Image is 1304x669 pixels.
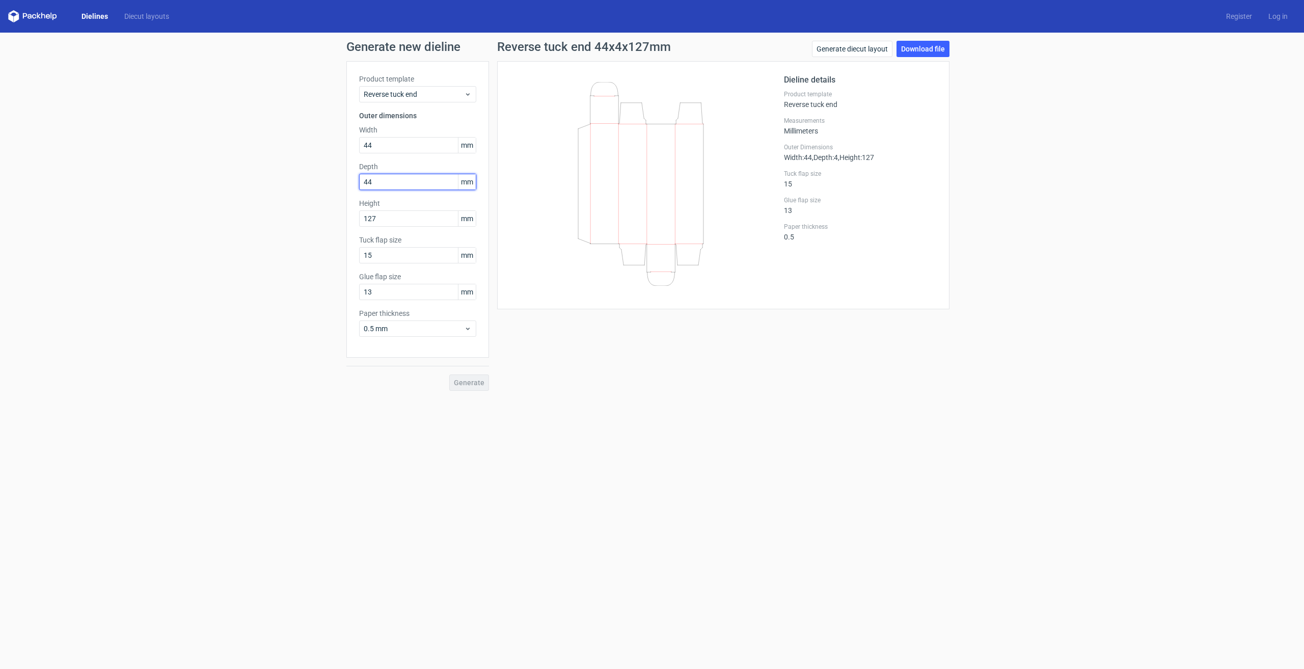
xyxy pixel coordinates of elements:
[346,41,958,53] h1: Generate new dieline
[1218,11,1260,21] a: Register
[359,162,476,172] label: Depth
[359,235,476,245] label: Tuck flap size
[458,284,476,300] span: mm
[784,90,937,109] div: Reverse tuck end
[497,41,671,53] h1: Reverse tuck end 44x4x127mm
[359,272,476,282] label: Glue flap size
[458,248,476,263] span: mm
[784,196,937,204] label: Glue flap size
[784,196,937,215] div: 13
[458,174,476,190] span: mm
[784,170,937,178] label: Tuck flap size
[784,117,937,135] div: Millimeters
[359,74,476,84] label: Product template
[784,143,937,151] label: Outer Dimensions
[812,41,892,57] a: Generate diecut layout
[359,308,476,318] label: Paper thickness
[812,153,838,162] span: , Depth : 4
[784,90,937,98] label: Product template
[784,74,937,86] h2: Dieline details
[784,170,937,188] div: 15
[359,111,476,121] h3: Outer dimensions
[359,198,476,208] label: Height
[458,138,476,153] span: mm
[784,223,937,231] label: Paper thickness
[359,125,476,135] label: Width
[896,41,949,57] a: Download file
[73,11,116,21] a: Dielines
[116,11,177,21] a: Diecut layouts
[364,324,464,334] span: 0.5 mm
[1260,11,1296,21] a: Log in
[784,117,937,125] label: Measurements
[838,153,874,162] span: , Height : 127
[784,223,937,241] div: 0.5
[784,153,812,162] span: Width : 44
[458,211,476,226] span: mm
[364,89,464,99] span: Reverse tuck end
